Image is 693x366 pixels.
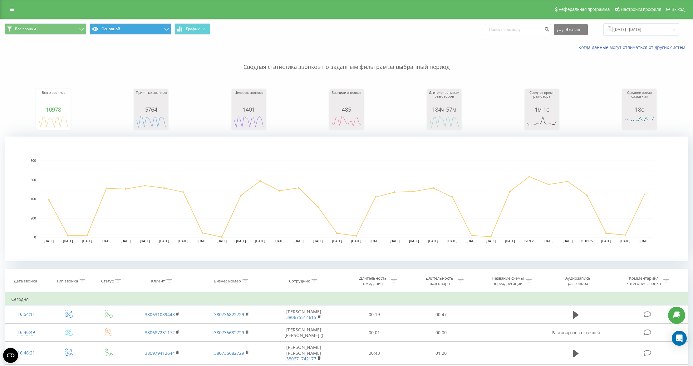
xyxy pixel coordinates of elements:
text: [DATE] [447,239,457,243]
a: 380979412644 [145,350,175,356]
div: Всего звонков [38,91,69,106]
text: [DATE] [82,239,92,243]
text: [DATE] [620,239,630,243]
div: Длительность разговора [423,276,456,286]
td: [PERSON_NAME] [PERSON_NAME] [266,342,341,365]
text: [DATE] [274,239,284,243]
a: Когда данные могут отличаться от других систем [578,44,688,50]
p: Сводная статистика звонков по заданным фильтрам за выбранный период [5,51,688,71]
div: Open Intercom Messenger [672,331,687,346]
text: [DATE] [178,239,188,243]
text: [DATE] [371,239,381,243]
div: Клиент [151,278,165,284]
text: 200 [31,217,36,220]
div: Длительность ожидания [356,276,390,286]
a: 380735682729 [214,350,244,356]
text: [DATE] [601,239,611,243]
text: [DATE] [44,239,54,243]
div: Название схемы переадресации [491,276,524,286]
td: [PERSON_NAME] [266,306,341,324]
div: Длительность всех разговоров [429,91,460,106]
div: 1м 1с [526,106,558,113]
div: 16:54:11 [11,308,41,320]
div: Звонили впервые [331,91,362,106]
svg: A chart. [526,113,558,131]
button: График [174,23,210,35]
div: Принятых звонков [135,91,167,106]
a: 380736822729 [214,311,244,317]
text: [DATE] [121,239,131,243]
text: [DATE] [640,239,650,243]
text: [DATE] [198,239,208,243]
button: Все звонки [5,23,86,35]
div: Среднее время ожидания [624,91,655,106]
svg: A chart. [624,113,655,131]
text: [DATE] [543,239,553,243]
text: [DATE] [351,239,361,243]
div: Статус [101,278,114,284]
text: 0 [34,236,36,239]
svg: A chart. [135,113,167,131]
span: Настройки профиля [621,7,661,12]
text: [DATE] [101,239,111,243]
text: [DATE] [563,239,573,243]
text: 19.09.25 [581,239,593,243]
text: [DATE] [140,239,150,243]
text: [DATE] [409,239,419,243]
div: Целевых звонков [233,91,264,106]
span: Реферальная программа [558,7,610,12]
div: 16:46:21 [11,347,41,359]
svg: A chart. [331,113,362,131]
a: 380671742177 [286,356,316,362]
svg: A chart. [5,137,688,261]
a: 380631039448 [145,311,175,317]
text: [DATE] [63,239,73,243]
text: [DATE] [332,239,342,243]
div: Сотрудник [289,278,310,284]
text: 600 [31,178,36,182]
text: [DATE] [159,239,169,243]
td: 00:43 [341,342,408,365]
button: Open CMP widget [3,348,18,363]
span: Все звонки [15,26,36,31]
text: [DATE] [236,239,246,243]
div: 10978 [38,106,69,113]
button: Основной [90,23,171,35]
a: 380735682729 [214,330,244,335]
text: [DATE] [486,239,496,243]
span: График [186,27,200,31]
text: 800 [31,159,36,162]
div: Аудиозапись разговора [558,276,598,286]
text: 400 [31,197,36,201]
svg: A chart. [429,113,460,131]
td: 01:20 [408,342,474,365]
td: 00:19 [341,306,408,324]
div: 184ч 57м [429,106,460,113]
div: 1401 [233,106,264,113]
text: [DATE] [313,239,323,243]
td: 00:00 [408,324,474,342]
button: Экспорт [554,24,588,35]
td: 00:47 [408,306,474,324]
text: [DATE] [390,239,400,243]
text: [DATE] [294,239,304,243]
text: [DATE] [255,239,265,243]
div: Комментарий/категория звонка [625,276,662,286]
input: Поиск по номеру [485,24,551,35]
svg: A chart. [38,113,69,131]
svg: A chart. [233,113,264,131]
text: [DATE] [505,239,515,243]
div: 485 [331,106,362,113]
div: Среднее время разговора [526,91,558,106]
text: [DATE] [428,239,438,243]
text: [DATE] [217,239,227,243]
div: Тип звонка [57,278,78,284]
div: 5764 [135,106,167,113]
div: 18с [624,106,655,113]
